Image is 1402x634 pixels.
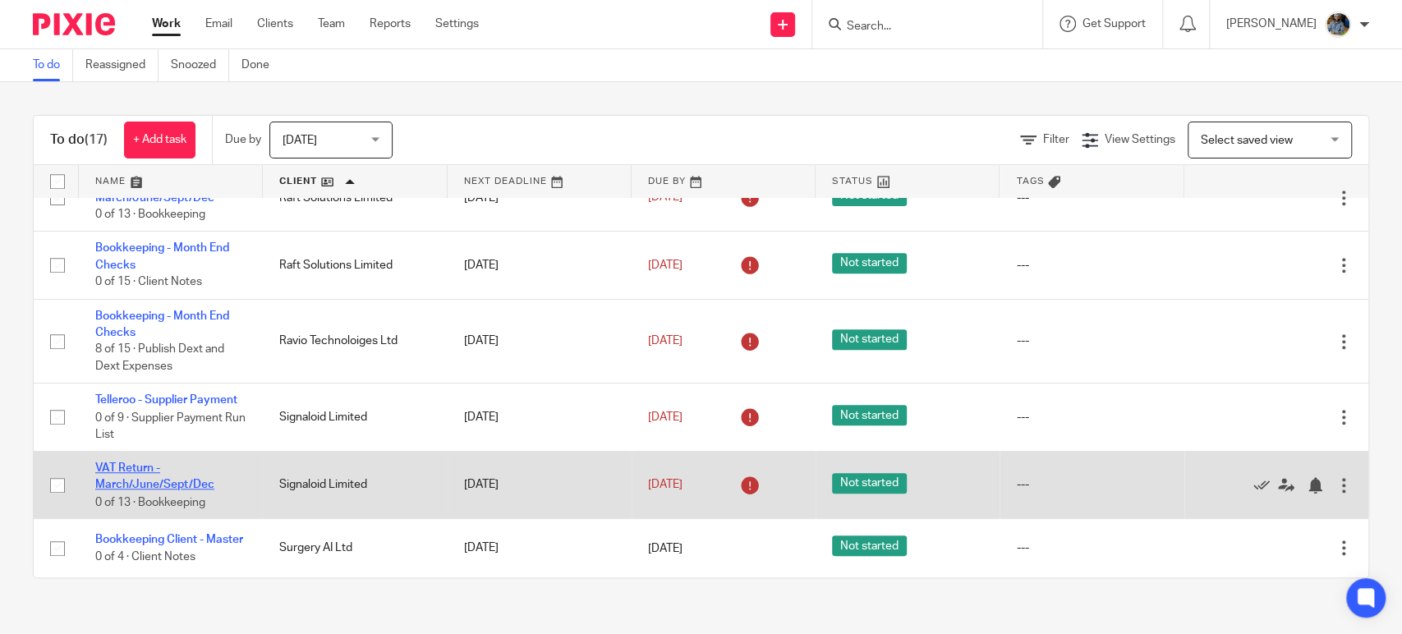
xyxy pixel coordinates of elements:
p: Due by [225,131,261,148]
a: + Add task [124,122,195,158]
td: Raft Solutions Limited [263,232,447,299]
a: Reassigned [85,49,159,81]
span: [DATE] [648,260,683,271]
div: --- [1016,333,1167,349]
td: [DATE] [448,519,632,577]
span: Not started [832,329,907,350]
a: VAT Return - March/June/Sept/Dec [95,175,214,203]
a: Reports [370,16,411,32]
td: [DATE] [448,451,632,518]
a: Email [205,16,232,32]
span: Not started [832,253,907,273]
a: Clients [257,16,293,32]
a: Team [318,16,345,32]
a: Done [241,49,282,81]
span: Not started [832,405,907,425]
span: 8 of 15 · Publish Dext and Dext Expenses [95,344,224,373]
a: Work [152,16,181,32]
td: [DATE] [448,232,632,299]
span: 0 of 15 · Client Notes [95,276,202,287]
span: [DATE] [648,335,683,347]
input: Search [845,20,993,34]
span: [DATE] [648,479,683,490]
span: [DATE] [648,192,683,204]
a: To do [33,49,73,81]
img: Jaskaran%20Singh.jpeg [1325,11,1351,38]
div: --- [1016,540,1167,556]
a: Bookkeeping - Month End Checks [95,310,229,338]
a: Telleroo - Supplier Payment [95,394,237,406]
div: --- [1016,257,1167,273]
p: [PERSON_NAME] [1226,16,1317,32]
a: Settings [435,16,479,32]
span: Not started [832,473,907,494]
span: 0 of 13 · Bookkeeping [95,496,205,508]
span: [DATE] [283,135,317,146]
span: 0 of 13 · Bookkeeping [95,209,205,220]
span: [DATE] [648,411,683,423]
img: Pixie [33,13,115,35]
h1: To do [50,131,108,149]
span: 0 of 9 · Supplier Payment Run List [95,411,246,440]
td: Signaloid Limited [263,384,447,451]
span: Get Support [1083,18,1146,30]
a: Snoozed [171,49,229,81]
td: Ravio Technoloiges Ltd [263,299,447,384]
td: [DATE] [448,384,632,451]
div: --- [1016,476,1167,493]
a: Mark as done [1253,476,1278,493]
td: [DATE] [448,299,632,384]
span: (17) [85,133,108,146]
span: Filter [1043,134,1069,145]
a: Bookkeeping Client - Master [95,534,243,545]
span: View Settings [1105,134,1175,145]
td: Signaloid Limited [263,451,447,518]
span: 0 of 4 · Client Notes [95,550,195,562]
span: Tags [1016,177,1044,186]
a: Bookkeeping - Month End Checks [95,242,229,270]
span: Select saved view [1201,135,1293,146]
span: [DATE] [648,542,683,554]
span: Not started [832,535,907,556]
td: Surgery AI Ltd [263,519,447,577]
div: --- [1016,409,1167,425]
a: VAT Return - March/June/Sept/Dec [95,462,214,490]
